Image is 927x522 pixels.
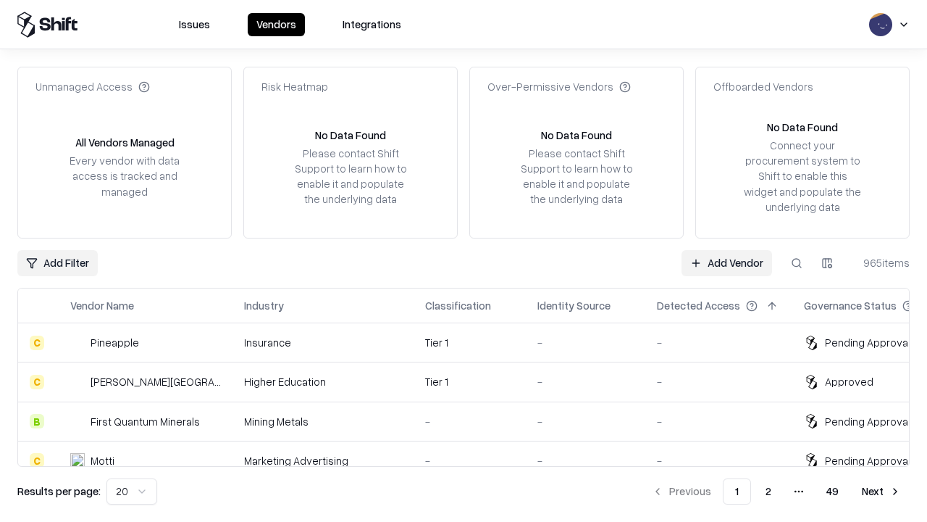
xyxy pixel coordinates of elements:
[290,146,411,207] div: Please contact Shift Support to learn how to enable it and populate the underlying data
[537,298,611,313] div: Identity Source
[537,374,634,389] div: -
[17,484,101,499] p: Results per page:
[825,453,910,468] div: Pending Approval
[35,79,150,94] div: Unmanaged Access
[17,250,98,276] button: Add Filter
[70,453,85,468] img: Motti
[244,414,402,429] div: Mining Metals
[170,13,219,36] button: Issues
[853,478,910,505] button: Next
[91,414,200,429] div: First Quantum Minerals
[657,453,781,468] div: -
[248,13,305,36] button: Vendors
[315,128,386,143] div: No Data Found
[657,374,781,389] div: -
[754,478,783,505] button: 2
[825,374,873,389] div: Approved
[713,79,813,94] div: Offboarded Vendors
[64,153,185,199] div: Every vendor with data access is tracked and managed
[91,453,114,468] div: Motti
[815,478,850,505] button: 49
[30,375,44,389] div: C
[657,298,740,313] div: Detected Access
[643,478,910,505] nav: pagination
[425,298,491,313] div: Classification
[30,336,44,350] div: C
[657,335,781,350] div: -
[657,414,781,429] div: -
[91,335,139,350] div: Pineapple
[804,298,897,313] div: Governance Status
[742,138,863,215] div: Connect your procurement system to Shift to enable this widget and populate the underlying data
[825,335,910,350] div: Pending Approval
[825,414,910,429] div: Pending Approval
[244,335,402,350] div: Insurance
[681,250,772,276] a: Add Vendor
[425,335,514,350] div: Tier 1
[70,336,85,350] img: Pineapple
[537,335,634,350] div: -
[244,298,284,313] div: Industry
[767,120,838,135] div: No Data Found
[537,453,634,468] div: -
[852,255,910,270] div: 965 items
[75,135,175,150] div: All Vendors Managed
[91,374,221,389] div: [PERSON_NAME][GEOGRAPHIC_DATA]
[334,13,410,36] button: Integrations
[70,375,85,389] img: Reichman University
[723,478,751,505] button: 1
[425,453,514,468] div: -
[30,453,44,468] div: C
[244,374,402,389] div: Higher Education
[537,414,634,429] div: -
[541,128,612,143] div: No Data Found
[244,453,402,468] div: Marketing Advertising
[425,414,514,429] div: -
[516,146,637,207] div: Please contact Shift Support to learn how to enable it and populate the underlying data
[30,414,44,428] div: B
[487,79,631,94] div: Over-Permissive Vendors
[70,414,85,428] img: First Quantum Minerals
[425,374,514,389] div: Tier 1
[261,79,328,94] div: Risk Heatmap
[70,298,134,313] div: Vendor Name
